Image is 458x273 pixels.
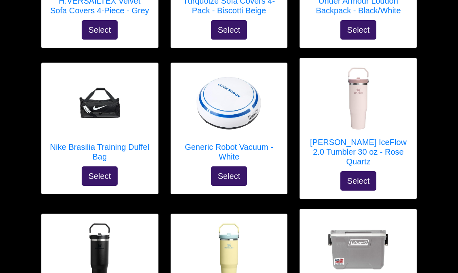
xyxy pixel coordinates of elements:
[50,142,150,162] h5: Nike Brasilia Training Duffel Bag
[196,77,261,130] img: Generic Robot Vacuum - White
[326,66,390,131] img: STANLEY IceFlow 2.0 Tumbler 30 oz - Rose Quartz
[82,166,118,186] button: Select
[211,20,247,40] button: Select
[82,20,118,40] button: Select
[50,71,150,166] a: Nike Brasilia Training Duffel Bag Nike Brasilia Training Duffel Bag
[308,137,408,166] h5: [PERSON_NAME] IceFlow 2.0 Tumbler 30 oz - Rose Quartz
[211,166,247,186] button: Select
[308,66,408,171] a: STANLEY IceFlow 2.0 Tumbler 30 oz - Rose Quartz [PERSON_NAME] IceFlow 2.0 Tumbler 30 oz - Rose Qu...
[340,20,377,40] button: Select
[68,71,132,136] img: Nike Brasilia Training Duffel Bag
[340,171,377,191] button: Select
[179,142,279,162] h5: Generic Robot Vacuum - White
[179,71,279,166] a: Generic Robot Vacuum - White Generic Robot Vacuum - White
